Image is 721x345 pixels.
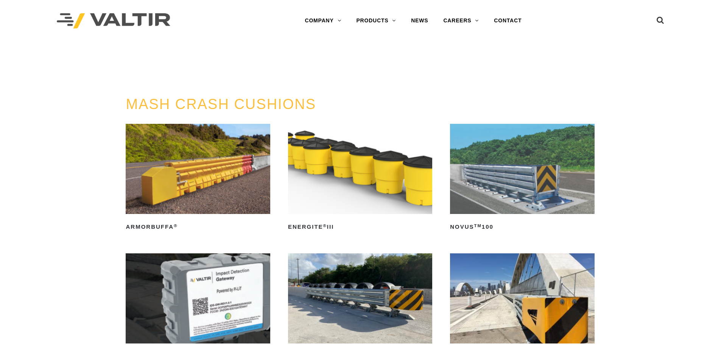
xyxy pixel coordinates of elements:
[436,13,486,28] a: CAREERS
[450,221,594,233] h2: NOVUS 100
[474,223,482,228] sup: TM
[174,223,178,228] sup: ®
[403,13,436,28] a: NEWS
[349,13,403,28] a: PRODUCTS
[288,221,432,233] h2: ENERGITE III
[450,124,594,233] a: NOVUSTM100
[288,124,432,233] a: ENERGITE®III
[126,96,316,112] a: MASH CRASH CUSHIONS
[57,13,170,29] img: Valtir
[126,124,270,233] a: ArmorBuffa®
[297,13,349,28] a: COMPANY
[126,221,270,233] h2: ArmorBuffa
[323,223,327,228] sup: ®
[486,13,529,28] a: CONTACT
